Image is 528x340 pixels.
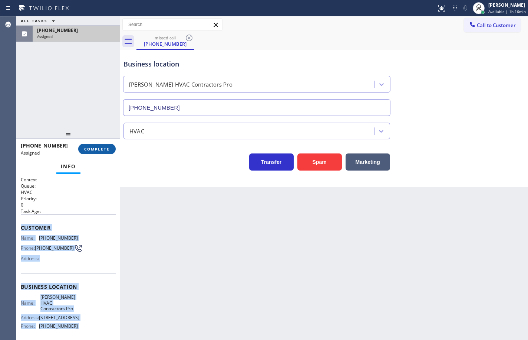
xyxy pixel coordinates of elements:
h2: Queue: [21,183,116,189]
span: Assigned [21,150,40,156]
span: ALL TASKS [21,18,47,23]
span: Info [61,163,76,170]
p: HVAC [21,189,116,195]
span: Address: [21,315,39,320]
span: [PHONE_NUMBER] [37,27,78,33]
input: Phone Number [123,99,390,116]
span: Name: [21,300,40,306]
span: COMPLETE [84,146,110,152]
span: Phone: [21,245,35,251]
button: Call to Customer [464,18,521,32]
span: Business location [21,283,116,290]
span: Call to Customer [477,22,516,29]
h2: Priority: [21,195,116,202]
span: [PHONE_NUMBER] [21,142,68,149]
span: [PERSON_NAME] HVAC Contractors Pro [40,294,77,311]
button: ALL TASKS [16,16,62,25]
div: [PERSON_NAME] [488,2,526,8]
h2: Task Age: [21,208,116,214]
span: Phone: [21,323,39,329]
input: Search [123,19,222,30]
span: [PHONE_NUMBER] [35,245,74,251]
div: missed call [137,35,193,41]
span: Name: [21,235,39,241]
button: Spam [297,153,342,171]
span: Address: [21,256,40,261]
span: Available | 1h 16min [488,9,526,14]
span: Assigned [37,34,53,39]
div: [PHONE_NUMBER] [137,41,193,47]
span: [PHONE_NUMBER] [39,323,78,329]
span: [STREET_ADDRESS] [39,315,79,320]
p: 0 [21,202,116,208]
h1: Context [21,177,116,183]
div: Business location [123,59,390,69]
button: Info [56,159,80,174]
button: Transfer [249,153,294,171]
button: Mute [460,3,471,13]
div: HVAC [129,127,144,135]
span: [PHONE_NUMBER] [39,235,78,241]
div: (714) 619-1879 [137,33,193,49]
div: [PERSON_NAME] HVAC Contractors Pro [129,80,232,89]
button: COMPLETE [78,144,116,154]
span: Customer [21,224,116,231]
button: Marketing [346,153,390,171]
